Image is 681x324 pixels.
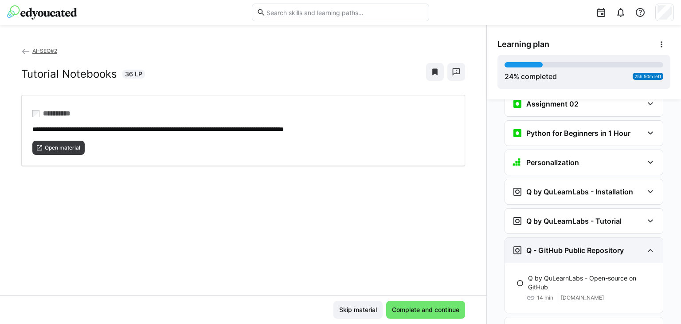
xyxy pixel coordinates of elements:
[21,47,57,54] a: AI-SEQ#2
[125,70,142,79] span: 36 LP
[526,158,579,167] h3: Personalization
[32,141,85,155] button: Open material
[526,99,579,108] h3: Assignment 02
[526,217,622,225] h3: Q by QuLearnLabs - Tutorial
[32,47,57,54] span: AI-SEQ#2
[266,8,424,16] input: Search skills and learning paths…
[497,40,549,49] span: Learning plan
[333,301,383,319] button: Skip material
[44,144,81,151] span: Open material
[338,305,378,314] span: Skip material
[561,294,604,301] span: [DOMAIN_NAME]
[634,74,661,79] span: 25h 50m left
[526,129,630,138] h3: Python for Beginners in 1 Hour
[505,71,557,82] div: % completed
[391,305,461,314] span: Complete and continue
[526,246,624,255] h3: Q - GitHub Public Repository
[21,67,117,81] h2: Tutorial Notebooks
[526,187,633,196] h3: Q by QuLearnLabs - Installation
[386,301,465,319] button: Complete and continue
[537,294,553,301] span: 14 min
[528,274,656,292] p: Q by QuLearnLabs - Open-source on GitHub
[505,72,513,81] span: 24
